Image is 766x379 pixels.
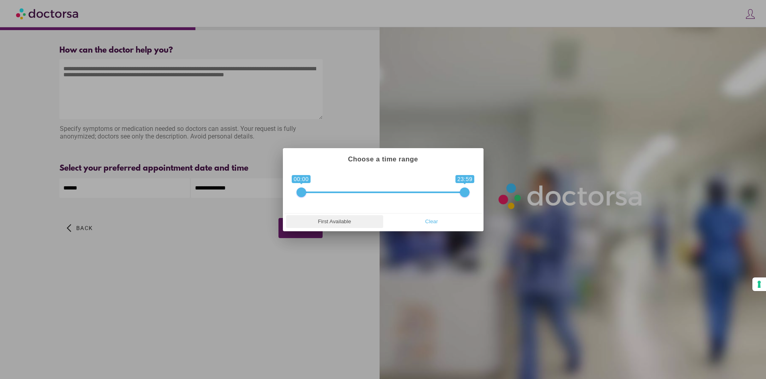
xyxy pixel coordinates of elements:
[383,215,480,228] button: Clear
[386,216,478,228] span: Clear
[455,175,475,183] span: 23:59
[348,155,418,163] strong: Choose a time range
[286,215,383,228] button: First Available
[292,175,311,183] span: 00:00
[289,216,381,228] span: First Available
[752,277,766,291] button: Your consent preferences for tracking technologies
